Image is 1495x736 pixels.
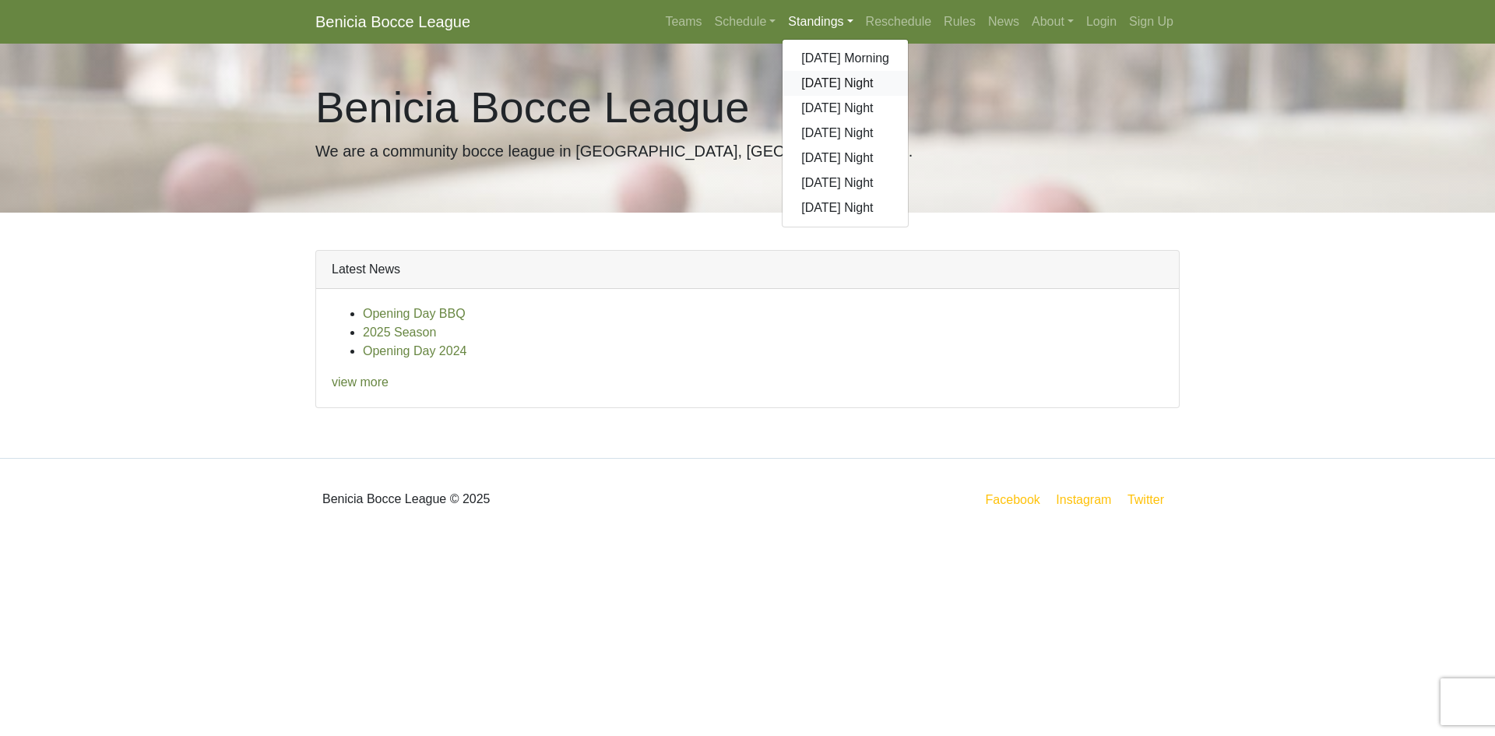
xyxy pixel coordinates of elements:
a: Benicia Bocce League [315,6,470,37]
a: Login [1080,6,1123,37]
a: Reschedule [860,6,938,37]
a: [DATE] Night [783,146,908,171]
a: News [982,6,1025,37]
a: Opening Day 2024 [363,344,466,357]
h1: Benicia Bocce League [315,81,1180,133]
a: Facebook [983,490,1043,509]
a: [DATE] Night [783,96,908,121]
a: Teams [659,6,708,37]
a: [DATE] Night [783,171,908,195]
a: view more [332,375,389,389]
a: Rules [937,6,982,37]
a: Opening Day BBQ [363,307,466,320]
div: Standings [782,39,909,227]
div: Benicia Bocce League © 2025 [304,471,747,527]
a: Sign Up [1123,6,1180,37]
a: Standings [782,6,859,37]
div: Latest News [316,251,1179,289]
a: Twitter [1124,490,1177,509]
a: [DATE] Night [783,195,908,220]
a: [DATE] Night [783,121,908,146]
a: Schedule [709,6,783,37]
a: Instagram [1053,490,1114,509]
a: 2025 Season [363,326,436,339]
a: [DATE] Night [783,71,908,96]
a: About [1025,6,1080,37]
a: [DATE] Morning [783,46,908,71]
p: We are a community bocce league in [GEOGRAPHIC_DATA], [GEOGRAPHIC_DATA]. [315,139,1180,163]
